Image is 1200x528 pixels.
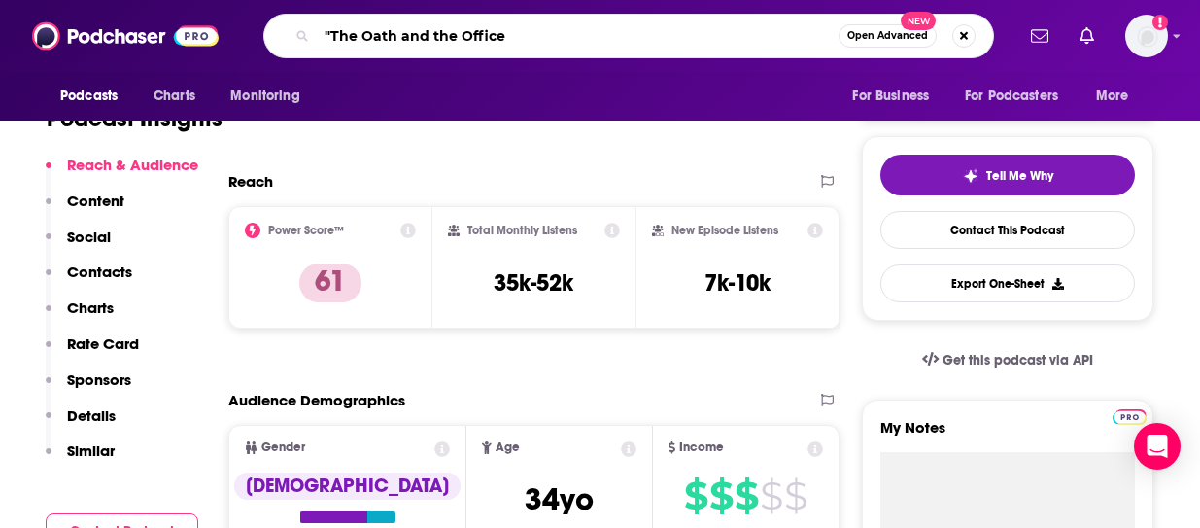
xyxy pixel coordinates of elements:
[141,78,207,115] a: Charts
[839,78,953,115] button: open menu
[1125,15,1168,57] img: User Profile
[46,441,115,477] button: Similar
[1096,83,1129,110] span: More
[67,334,139,353] p: Rate Card
[494,268,573,298] h3: 35k-52k
[154,83,195,110] span: Charts
[709,480,733,511] span: $
[60,83,118,110] span: Podcasts
[496,441,520,454] span: Age
[268,224,344,237] h2: Power Score™
[952,78,1086,115] button: open menu
[1125,15,1168,57] span: Logged in as hannah.bishop
[67,406,116,425] p: Details
[852,83,929,110] span: For Business
[1082,78,1153,115] button: open menu
[67,263,132,281] p: Contacts
[46,263,132,299] button: Contacts
[46,370,131,406] button: Sponsors
[46,192,124,228] button: Content
[467,224,577,237] h2: Total Monthly Listens
[228,172,273,191] h2: Reach
[46,334,139,370] button: Rate Card
[1113,409,1147,425] img: Podchaser Pro
[217,78,325,115] button: open menu
[46,406,116,442] button: Details
[684,480,707,511] span: $
[46,299,114,334] button: Charts
[67,370,131,389] p: Sponsors
[234,473,461,500] div: [DEMOGRAPHIC_DATA]
[907,336,1109,384] a: Get this podcast via API
[317,20,839,52] input: Search podcasts, credits, & more...
[880,418,1135,452] label: My Notes
[47,78,143,115] button: open menu
[67,441,115,460] p: Similar
[67,299,114,317] p: Charts
[46,228,111,264] button: Social
[1125,15,1168,57] button: Show profile menu
[1134,423,1181,470] div: Open Intercom Messenger
[263,14,994,58] div: Search podcasts, credits, & more...
[299,264,361,302] p: 61
[679,441,724,454] span: Income
[261,441,305,454] span: Gender
[847,31,928,41] span: Open Advanced
[880,211,1135,249] a: Contact This Podcast
[901,12,936,30] span: New
[46,156,198,192] button: Reach & Audience
[963,168,978,184] img: tell me why sparkle
[525,480,594,518] span: 34 yo
[67,228,111,246] p: Social
[1113,406,1147,425] a: Pro website
[1023,19,1056,53] a: Show notifications dropdown
[784,480,806,511] span: $
[986,168,1053,184] span: Tell Me Why
[965,83,1058,110] span: For Podcasters
[228,391,405,409] h2: Audience Demographics
[67,192,124,210] p: Content
[760,480,782,511] span: $
[880,264,1135,302] button: Export One-Sheet
[880,155,1135,195] button: tell me why sparkleTell Me Why
[704,268,771,298] h3: 7k-10k
[230,83,299,110] span: Monitoring
[1072,19,1102,53] a: Show notifications dropdown
[1152,15,1168,30] svg: Add a profile image
[735,480,758,511] span: $
[839,24,937,48] button: Open AdvancedNew
[67,156,198,174] p: Reach & Audience
[32,18,219,54] img: Podchaser - Follow, Share and Rate Podcasts
[943,352,1093,369] span: Get this podcast via API
[671,224,778,237] h2: New Episode Listens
